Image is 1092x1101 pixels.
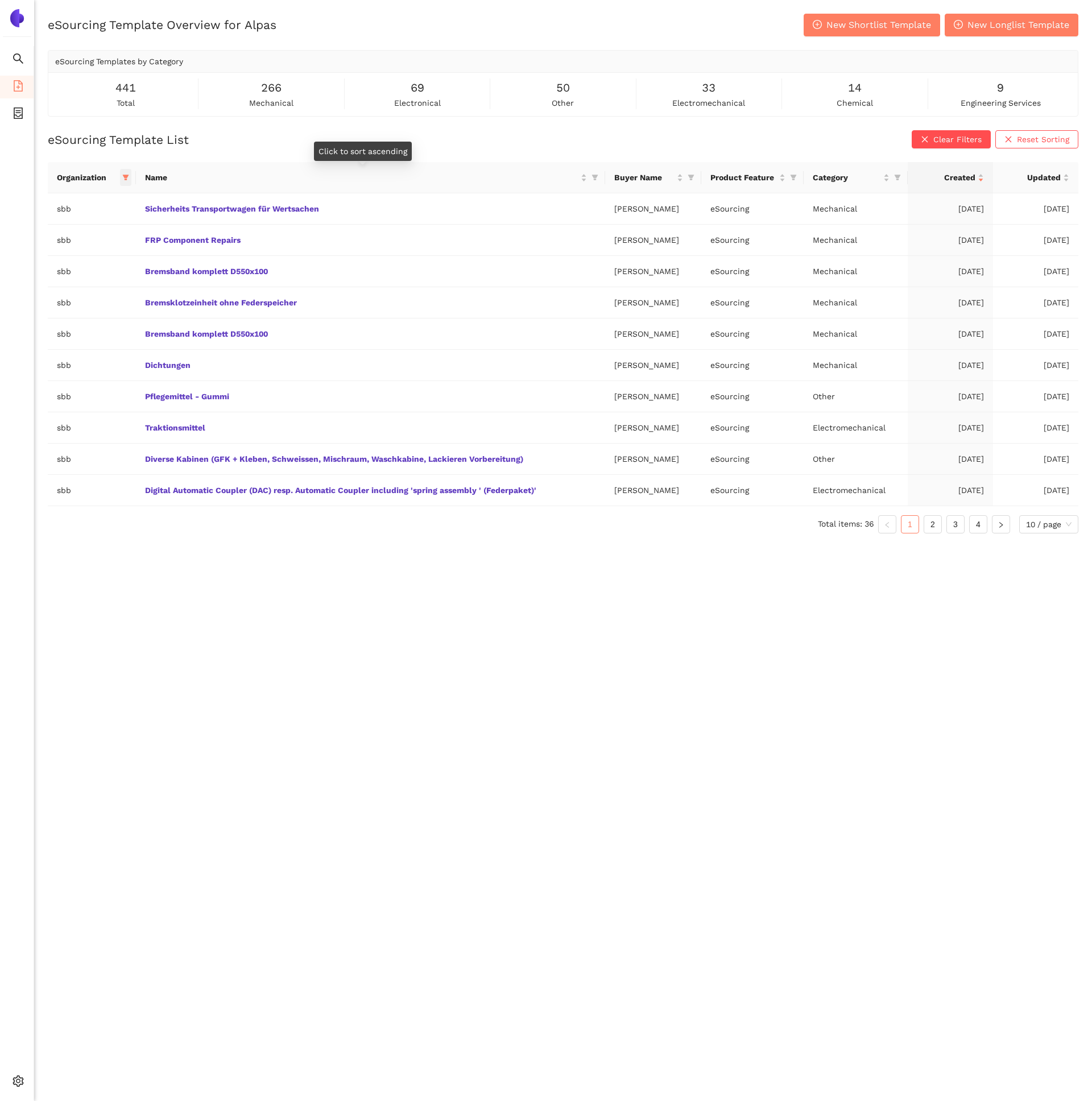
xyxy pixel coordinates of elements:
[702,79,715,97] span: 33
[969,515,987,533] li: 4
[1004,135,1012,144] span: close
[804,412,908,444] td: Electromechanical
[701,256,804,287] td: eSourcing
[924,515,942,533] li: 2
[993,225,1078,256] td: [DATE]
[993,162,1078,193] th: this column's title is Updated,this column is sortable
[605,162,701,193] th: this column's title is Buyer Name,this column is sortable
[993,381,1078,412] td: [DATE]
[394,97,441,109] span: electronical
[892,169,903,186] span: filter
[804,350,908,381] td: Mechanical
[933,133,982,146] span: Clear Filters
[908,412,993,444] td: [DATE]
[993,256,1078,287] td: [DATE]
[117,97,135,109] span: total
[605,412,701,444] td: [PERSON_NAME]
[998,521,1004,528] span: right
[954,20,963,31] span: plus-circle
[813,20,822,31] span: plus-circle
[826,18,931,32] span: New Shortlist Template
[804,14,940,36] button: plus-circleNew Shortlist Template
[1002,171,1061,184] span: Updated
[13,104,24,126] span: container
[591,174,598,181] span: filter
[813,171,881,184] span: Category
[136,162,605,193] th: this column's title is Name,this column is sortable
[993,350,1078,381] td: [DATE]
[1017,133,1069,146] span: Reset Sorting
[908,318,993,350] td: [DATE]
[48,287,136,318] td: sbb
[48,225,136,256] td: sbb
[993,287,1078,318] td: [DATE]
[901,516,919,533] a: 1
[997,79,1004,97] span: 9
[992,515,1010,533] li: Next Page
[13,1071,24,1094] span: setting
[908,350,993,381] td: [DATE]
[894,174,901,181] span: filter
[908,225,993,256] td: [DATE]
[946,515,965,533] li: 3
[804,225,908,256] td: Mechanical
[701,287,804,318] td: eSourcing
[120,169,131,186] span: filter
[314,142,412,161] div: Click to sort ascending
[589,169,601,186] span: filter
[48,475,136,506] td: sbb
[804,193,908,225] td: Mechanical
[701,444,804,475] td: eSourcing
[605,350,701,381] td: [PERSON_NAME]
[961,97,1041,109] span: engineering services
[605,475,701,506] td: [PERSON_NAME]
[8,9,26,27] img: Logo
[48,193,136,225] td: sbb
[804,162,908,193] th: this column's title is Category,this column is sortable
[605,256,701,287] td: [PERSON_NAME]
[818,515,874,533] li: Total items: 36
[48,350,136,381] td: sbb
[688,174,694,181] span: filter
[701,193,804,225] td: eSourcing
[917,171,975,184] span: Created
[967,18,1069,32] span: New Longlist Template
[908,287,993,318] td: [DATE]
[1019,515,1078,533] div: Page Size
[701,475,804,506] td: eSourcing
[411,79,424,97] span: 69
[992,515,1010,533] button: right
[884,521,891,528] span: left
[970,516,987,533] a: 4
[701,225,804,256] td: eSourcing
[261,79,282,97] span: 266
[924,516,941,533] a: 2
[13,76,24,99] span: file-add
[55,57,183,66] span: eSourcing Templates by Category
[48,16,276,33] h2: eSourcing Template Overview for Alpas
[804,475,908,506] td: Electromechanical
[605,225,701,256] td: [PERSON_NAME]
[993,318,1078,350] td: [DATE]
[878,515,896,533] li: Previous Page
[701,350,804,381] td: eSourcing
[804,287,908,318] td: Mechanical
[701,318,804,350] td: eSourcing
[945,14,1078,36] button: plus-circleNew Longlist Template
[993,475,1078,506] td: [DATE]
[790,174,797,181] span: filter
[249,97,293,109] span: mechanical
[710,171,777,184] span: Product Feature
[995,130,1078,148] button: closeReset Sorting
[947,516,964,533] a: 3
[804,256,908,287] td: Mechanical
[908,444,993,475] td: [DATE]
[13,49,24,72] span: search
[48,256,136,287] td: sbb
[48,131,189,148] h2: eSourcing Template List
[1026,516,1072,533] span: 10 / page
[908,381,993,412] td: [DATE]
[837,97,873,109] span: chemical
[701,381,804,412] td: eSourcing
[605,381,701,412] td: [PERSON_NAME]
